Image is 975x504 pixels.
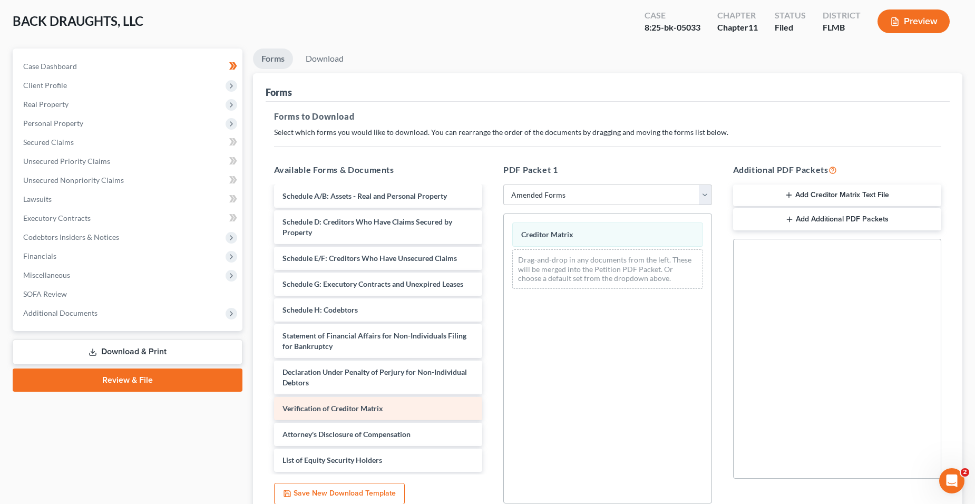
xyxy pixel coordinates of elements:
[282,305,358,314] span: Schedule H: Codebtors
[15,285,242,304] a: SOFA Review
[23,176,124,185] span: Unsecured Nonpriority Claims
[521,230,573,239] span: Creditor Matrix
[23,138,74,147] span: Secured Claims
[645,22,700,34] div: 8:25-bk-05033
[23,119,83,128] span: Personal Property
[23,251,56,260] span: Financials
[282,279,463,288] span: Schedule G: Executory Contracts and Unexpired Leases
[23,308,97,317] span: Additional Documents
[23,289,67,298] span: SOFA Review
[15,152,242,171] a: Unsecured Priority Claims
[823,22,861,34] div: FLMB
[823,9,861,22] div: District
[282,217,452,237] span: Schedule D: Creditors Who Have Claims Secured by Property
[503,163,712,176] h5: PDF Packet 1
[266,86,292,99] div: Forms
[13,369,242,392] a: Review & File
[282,191,447,200] span: Schedule A/B: Assets - Real and Personal Property
[23,62,77,71] span: Case Dashboard
[23,157,110,166] span: Unsecured Priority Claims
[23,100,69,109] span: Real Property
[15,171,242,190] a: Unsecured Nonpriority Claims
[733,185,942,207] button: Add Creditor Matrix Text File
[297,49,352,69] a: Download
[645,9,700,22] div: Case
[23,214,91,222] span: Executory Contracts
[733,163,942,176] h5: Additional PDF Packets
[13,340,242,364] a: Download & Print
[961,468,969,477] span: 2
[877,9,950,33] button: Preview
[748,22,758,32] span: 11
[733,208,942,230] button: Add Additional PDF Packets
[23,195,52,203] span: Lawsuits
[512,249,703,289] div: Drag-and-drop in any documents from the left. These will be merged into the Petition PDF Packet. ...
[23,81,67,90] span: Client Profile
[717,9,758,22] div: Chapter
[282,455,382,464] span: List of Equity Security Holders
[15,209,242,228] a: Executory Contracts
[939,468,964,493] iframe: Intercom live chat
[23,270,70,279] span: Miscellaneous
[282,430,411,439] span: Attorney's Disclosure of Compensation
[282,367,467,387] span: Declaration Under Penalty of Perjury for Non-Individual Debtors
[15,190,242,209] a: Lawsuits
[15,133,242,152] a: Secured Claims
[775,9,806,22] div: Status
[717,22,758,34] div: Chapter
[282,404,383,413] span: Verification of Creditor Matrix
[274,127,942,138] p: Select which forms you would like to download. You can rearrange the order of the documents by dr...
[775,22,806,34] div: Filed
[274,110,942,123] h5: Forms to Download
[13,13,143,28] span: BACK DRAUGHTS, LLC
[253,49,293,69] a: Forms
[23,232,119,241] span: Codebtors Insiders & Notices
[15,57,242,76] a: Case Dashboard
[274,163,483,176] h5: Available Forms & Documents
[282,331,466,351] span: Statement of Financial Affairs for Non-Individuals Filing for Bankruptcy
[282,254,457,263] span: Schedule E/F: Creditors Who Have Unsecured Claims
